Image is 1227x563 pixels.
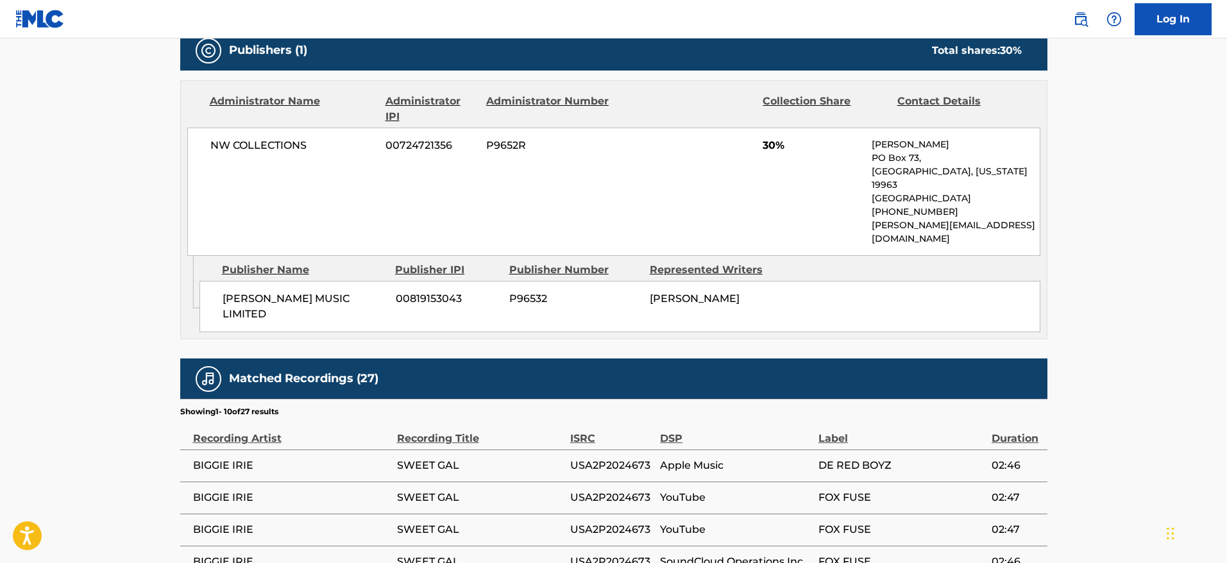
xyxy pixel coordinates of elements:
span: 30 % [1000,44,1022,56]
span: FOX FUSE [818,490,985,505]
div: Administrator Name [210,94,376,124]
p: [GEOGRAPHIC_DATA] [872,192,1039,205]
span: YouTube [660,522,811,537]
a: Log In [1135,3,1212,35]
p: PO Box 73, [872,151,1039,165]
p: [PERSON_NAME][EMAIL_ADDRESS][DOMAIN_NAME] [872,219,1039,246]
span: NW COLLECTIONS [210,138,377,153]
iframe: Chat Widget [1163,501,1227,563]
div: Recording Artist [193,417,391,446]
span: 02:47 [992,522,1040,537]
span: P96532 [509,291,640,307]
span: 30% [763,138,862,153]
div: Help [1101,6,1127,32]
img: Matched Recordings [201,371,216,387]
div: Label [818,417,985,446]
span: USA2P2024673 [570,522,654,537]
img: Publishers [201,43,216,58]
img: MLC Logo [15,10,65,28]
p: Showing 1 - 10 of 27 results [180,406,278,417]
p: [PHONE_NUMBER] [872,205,1039,219]
div: Publisher Name [222,262,385,278]
span: P9652R [486,138,611,153]
div: Administrator IPI [385,94,477,124]
span: USA2P2024673 [570,490,654,505]
div: Publisher IPI [395,262,500,278]
div: Administrator Number [486,94,611,124]
span: 02:46 [992,458,1040,473]
span: USA2P2024673 [570,458,654,473]
div: Collection Share [763,94,887,124]
span: YouTube [660,490,811,505]
img: search [1073,12,1088,27]
div: Publisher Number [509,262,640,278]
div: Total shares: [932,43,1022,58]
span: [PERSON_NAME] [650,292,740,305]
img: help [1106,12,1122,27]
span: SWEET GAL [397,522,564,537]
span: SWEET GAL [397,490,564,505]
div: ISRC [570,417,654,446]
span: BIGGIE IRIE [193,522,391,537]
div: Drag [1167,514,1174,553]
h5: Matched Recordings (27) [229,371,378,386]
div: Contact Details [897,94,1022,124]
div: DSP [660,417,811,446]
h5: Publishers (1) [229,43,307,58]
span: 00724721356 [385,138,477,153]
div: Duration [992,417,1040,446]
a: Public Search [1068,6,1094,32]
span: DE RED BOYZ [818,458,985,473]
span: BIGGIE IRIE [193,458,391,473]
span: Apple Music [660,458,811,473]
span: [PERSON_NAME] MUSIC LIMITED [223,291,386,322]
span: 00819153043 [396,291,500,307]
div: Recording Title [397,417,564,446]
span: BIGGIE IRIE [193,490,391,505]
div: Represented Writers [650,262,781,278]
p: [GEOGRAPHIC_DATA], [US_STATE] 19963 [872,165,1039,192]
span: SWEET GAL [397,458,564,473]
span: 02:47 [992,490,1040,505]
span: FOX FUSE [818,522,985,537]
p: [PERSON_NAME] [872,138,1039,151]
